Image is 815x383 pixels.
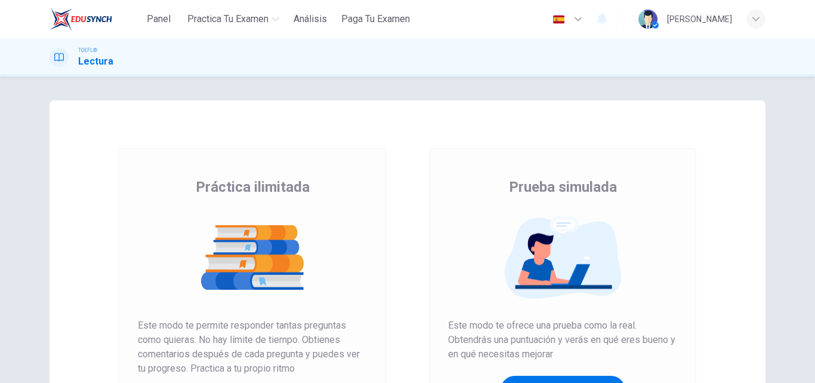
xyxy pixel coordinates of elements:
img: es [551,15,566,24]
img: Profile picture [638,10,657,29]
span: Práctica ilimitada [196,177,310,197]
span: Este modo te permite responder tantas preguntas como quieras. No hay límite de tiempo. Obtienes c... [138,318,367,376]
span: Análisis [294,12,327,26]
img: EduSynch logo [50,7,112,31]
span: Panel [147,12,171,26]
span: Este modo te ofrece una prueba como la real. Obtendrás una puntuación y verás en qué eres bueno y... [448,318,677,361]
a: EduSynch logo [50,7,140,31]
h1: Lectura [78,54,113,69]
span: TOEFL® [78,46,97,54]
button: Análisis [289,8,332,30]
span: Paga Tu Examen [341,12,410,26]
button: Panel [140,8,178,30]
span: Prueba simulada [509,177,617,197]
button: Practica tu examen [183,8,284,30]
span: Practica tu examen [187,12,268,26]
div: [PERSON_NAME] [667,12,732,26]
button: Paga Tu Examen [337,8,415,30]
